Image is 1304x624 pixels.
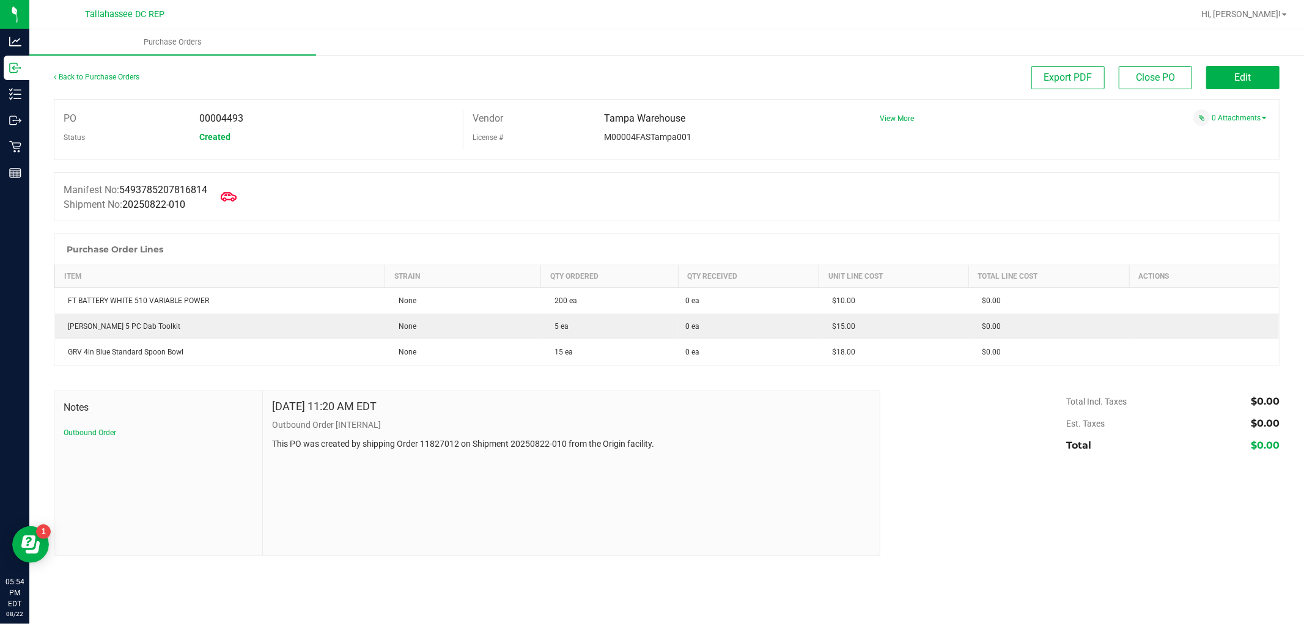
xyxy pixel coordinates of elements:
[54,73,139,81] a: Back to Purchase Orders
[1212,114,1267,122] a: 0 Attachments
[827,296,856,305] span: $10.00
[9,88,21,100] inline-svg: Inventory
[64,197,185,212] label: Shipment No:
[976,348,1001,356] span: $0.00
[1136,72,1175,83] span: Close PO
[1251,395,1280,407] span: $0.00
[6,609,24,618] p: 08/22
[272,419,870,431] p: Outbound Order [INTERNAL]
[604,132,691,142] span: M00004FASTampa001
[541,265,678,288] th: Qty Ordered
[85,9,164,20] span: Tallahassee DC REP
[200,132,231,142] span: Created
[1235,72,1251,83] span: Edit
[62,295,378,306] div: FT BATTERY WHITE 510 VARIABLE POWER
[1066,419,1105,428] span: Est. Taxes
[604,112,685,124] span: Tampa Warehouse
[62,347,378,358] div: GRV 4in Blue Standard Spoon Bowl
[200,112,244,124] span: 00004493
[122,199,185,210] span: 20250822-010
[1201,9,1281,19] span: Hi, [PERSON_NAME]!
[64,427,116,438] button: Outbound Order
[64,128,85,147] label: Status
[127,37,218,48] span: Purchase Orders
[1251,439,1280,451] span: $0.00
[1129,265,1279,288] th: Actions
[392,296,416,305] span: None
[6,576,24,609] p: 05:54 PM EDT
[1031,66,1105,89] button: Export PDF
[55,265,385,288] th: Item
[29,29,316,55] a: Purchase Orders
[9,62,21,74] inline-svg: Inbound
[36,524,51,539] iframe: Resource center unread badge
[272,400,377,413] h4: [DATE] 11:20 AM EDT
[9,141,21,153] inline-svg: Retail
[12,526,49,563] iframe: Resource center
[67,244,163,254] h1: Purchase Order Lines
[215,183,242,210] span: Mark as Arrived
[1119,66,1192,89] button: Close PO
[827,322,856,331] span: $15.00
[64,400,253,415] span: Notes
[827,348,856,356] span: $18.00
[976,296,1001,305] span: $0.00
[473,128,503,147] label: License #
[968,265,1129,288] th: Total Line Cost
[880,114,914,123] a: View More
[548,296,577,305] span: 200 ea
[473,109,503,128] label: Vendor
[976,322,1001,331] span: $0.00
[819,265,969,288] th: Unit Line Cost
[64,109,76,128] label: PO
[1066,439,1091,451] span: Total
[1251,417,1280,429] span: $0.00
[1206,66,1280,89] button: Edit
[385,265,541,288] th: Strain
[9,114,21,127] inline-svg: Outbound
[62,321,378,332] div: [PERSON_NAME] 5 PC Dab Toolkit
[9,167,21,179] inline-svg: Reports
[1044,72,1092,83] span: Export PDF
[392,322,416,331] span: None
[685,347,699,358] span: 0 ea
[548,322,569,331] span: 5 ea
[685,295,699,306] span: 0 ea
[64,183,207,197] label: Manifest No:
[1066,397,1127,406] span: Total Incl. Taxes
[272,438,870,450] p: This PO was created by shipping Order 11827012 on Shipment 20250822-010 from the Origin facility.
[9,35,21,48] inline-svg: Analytics
[548,348,573,356] span: 15 ea
[678,265,819,288] th: Qty Received
[119,184,207,196] span: 5493785207816814
[685,321,699,332] span: 0 ea
[1193,109,1210,126] span: Attach a document
[392,348,416,356] span: None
